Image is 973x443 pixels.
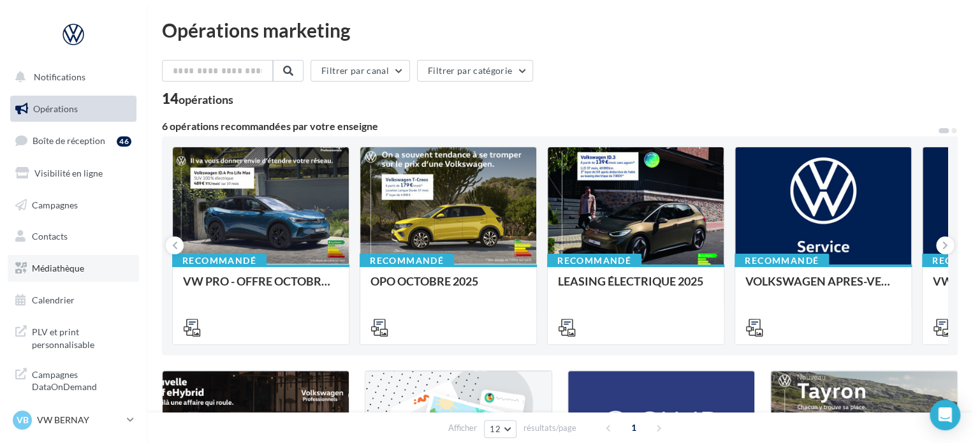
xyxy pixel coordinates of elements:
[33,103,78,114] span: Opérations
[624,418,644,438] span: 1
[32,366,131,393] span: Campagnes DataOnDemand
[162,92,233,106] div: 14
[8,223,139,250] a: Contacts
[448,422,477,434] span: Afficher
[311,60,410,82] button: Filtrer par canal
[8,318,139,356] a: PLV et print personnalisable
[8,361,139,398] a: Campagnes DataOnDemand
[8,255,139,282] a: Médiathèque
[417,60,533,82] button: Filtrer par catégorie
[8,64,134,91] button: Notifications
[34,168,103,178] span: Visibilité en ligne
[8,192,139,219] a: Campagnes
[32,294,75,305] span: Calendrier
[558,275,713,300] div: LEASING ÉLECTRIQUE 2025
[32,263,84,273] span: Médiathèque
[360,254,454,268] div: Recommandé
[179,94,233,105] div: opérations
[172,254,267,268] div: Recommandé
[162,20,958,40] div: Opérations marketing
[183,275,339,300] div: VW PRO - OFFRE OCTOBRE 25
[8,160,139,187] a: Visibilité en ligne
[8,287,139,314] a: Calendrier
[735,254,829,268] div: Recommandé
[10,408,136,432] a: VB VW BERNAY
[370,275,526,300] div: OPO OCTOBRE 2025
[745,275,901,300] div: VOLKSWAGEN APRES-VENTE
[32,199,78,210] span: Campagnes
[547,254,641,268] div: Recommandé
[37,414,122,426] p: VW BERNAY
[117,136,131,147] div: 46
[17,414,29,426] span: VB
[34,71,85,82] span: Notifications
[484,420,516,438] button: 12
[33,135,105,146] span: Boîte de réception
[32,323,131,351] span: PLV et print personnalisable
[32,231,68,242] span: Contacts
[930,400,960,430] div: Open Intercom Messenger
[523,422,576,434] span: résultats/page
[162,121,937,131] div: 6 opérations recommandées par votre enseigne
[8,96,139,122] a: Opérations
[8,127,139,154] a: Boîte de réception46
[490,424,501,434] span: 12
